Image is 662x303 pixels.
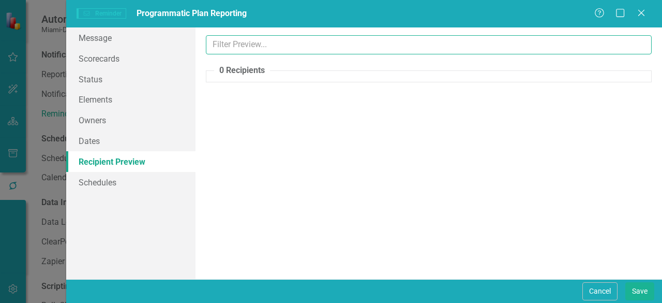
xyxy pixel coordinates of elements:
a: Dates [66,131,195,151]
input: Filter Preview... [206,35,652,54]
a: Schedules [66,172,195,193]
a: Owners [66,110,195,131]
legend: 0 Recipients [214,65,270,77]
button: Save [625,282,654,300]
button: Cancel [582,282,618,300]
span: Programmatic Plan Reporting [137,8,247,18]
a: Message [66,27,195,48]
a: Recipient Preview [66,151,195,172]
a: Elements [66,89,195,110]
a: Status [66,69,195,90]
span: Reminder [77,8,126,19]
a: Scorecards [66,48,195,69]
